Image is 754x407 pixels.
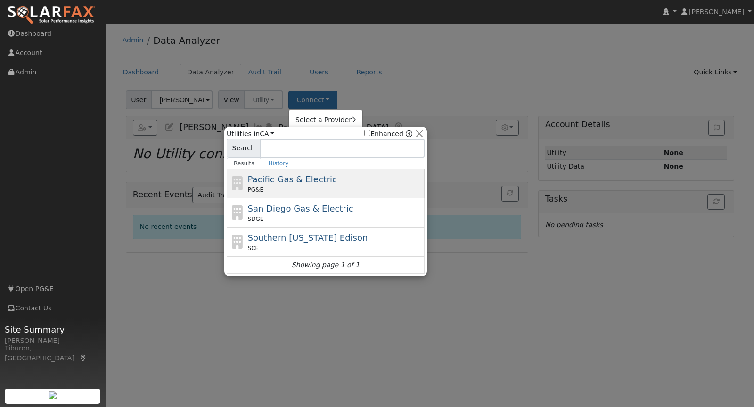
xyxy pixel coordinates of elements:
span: San Diego Gas & Electric [248,203,353,213]
span: Pacific Gas & Electric [248,174,337,184]
a: Map [79,354,88,362]
a: Enhanced Providers [406,130,412,138]
span: SDGE [248,215,264,223]
span: Site Summary [5,323,101,336]
a: History [261,158,295,169]
img: retrieve [49,391,57,399]
span: PG&E [248,186,263,194]
a: CA [260,130,274,138]
a: Results [227,158,262,169]
i: Showing page 1 of 1 [292,260,360,270]
span: [PERSON_NAME] [689,8,744,16]
input: Enhanced [364,130,370,136]
div: Tiburon, [GEOGRAPHIC_DATA] [5,343,101,363]
img: SolarFax [7,5,96,25]
label: Enhanced [364,129,403,139]
span: SCE [248,244,259,252]
a: Select a Provider [289,114,362,127]
span: Southern [US_STATE] Edison [248,233,368,243]
span: Search [227,139,260,158]
span: Utilities in [227,129,274,139]
div: [PERSON_NAME] [5,336,101,346]
span: Show enhanced providers [364,129,412,139]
